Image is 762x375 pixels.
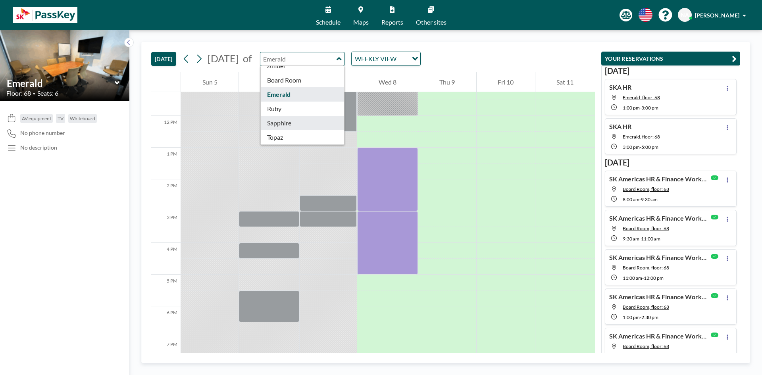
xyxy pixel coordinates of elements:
[641,196,658,202] span: 9:30 AM
[605,66,737,76] h3: [DATE]
[33,91,35,96] span: •
[639,196,641,202] span: -
[418,72,476,92] div: Thu 9
[352,52,420,65] div: Search for option
[381,19,403,25] span: Reports
[644,275,664,281] span: 12:00 PM
[641,144,658,150] span: 5:00 PM
[640,105,641,111] span: -
[261,130,344,144] div: Topaz
[151,306,181,338] div: 6 PM
[623,343,669,349] span: Board Room, floor: 68
[20,129,65,137] span: No phone number
[609,175,708,183] h4: SK Americas HR & Finance Workshop
[623,186,669,192] span: Board Room, floor: 68
[623,144,640,150] span: 3:00 PM
[639,236,641,242] span: -
[181,72,239,92] div: Sun 5
[37,89,58,97] span: Seats: 6
[6,89,31,97] span: Floor: 68
[641,236,660,242] span: 11:00 AM
[261,116,344,130] div: Sapphire
[601,52,740,65] button: YOUR RESERVATIONS
[609,254,708,262] h4: SK Americas HR & Finance Workshop
[623,314,640,320] span: 1:00 PM
[261,59,344,73] div: Amber
[605,158,737,167] h3: [DATE]
[20,144,57,151] div: No description
[623,304,669,310] span: Board Room, floor: 68
[642,275,644,281] span: -
[640,314,641,320] span: -
[243,52,252,65] span: of
[261,73,344,87] div: Board Room
[261,87,344,102] div: Emerald
[623,134,660,140] span: Emerald, floor: 68
[151,52,176,66] button: [DATE]
[316,19,341,25] span: Schedule
[151,211,181,243] div: 3 PM
[70,115,95,121] span: Whiteboard
[151,179,181,211] div: 2 PM
[609,83,631,91] h4: SKA HR
[623,94,660,100] span: Emerald, floor: 68
[151,116,181,148] div: 12 PM
[151,148,181,179] div: 1 PM
[623,275,642,281] span: 11:00 AM
[208,52,239,64] span: [DATE]
[681,12,689,19] span: NA
[623,105,640,111] span: 1:00 PM
[623,236,639,242] span: 9:30 AM
[151,275,181,306] div: 5 PM
[623,225,669,231] span: Board Room, floor: 68
[7,77,115,89] input: Emerald
[609,214,708,222] h4: SK Americas HR & Finance Workshop
[399,54,407,64] input: Search for option
[151,338,181,370] div: 7 PM
[640,144,641,150] span: -
[353,54,398,64] span: WEEKLY VIEW
[623,196,639,202] span: 8:00 AM
[609,293,708,301] h4: SK Americas HR & Finance Workshop
[260,52,337,65] input: Emerald
[22,115,51,121] span: AV equipment
[151,84,181,116] div: 11 AM
[641,314,658,320] span: 2:30 PM
[416,19,446,25] span: Other sites
[609,123,631,131] h4: SKA HR
[623,265,669,271] span: Board Room, floor: 68
[477,72,535,92] div: Fri 10
[353,19,369,25] span: Maps
[695,12,739,19] span: [PERSON_NAME]
[58,115,63,121] span: TV
[609,332,708,340] h4: SK Americas HR & Finance Workshop
[239,72,299,92] div: Mon 6
[13,7,77,23] img: organization-logo
[261,102,344,116] div: Ruby
[357,72,418,92] div: Wed 8
[151,243,181,275] div: 4 PM
[535,72,595,92] div: Sat 11
[641,105,658,111] span: 3:00 PM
